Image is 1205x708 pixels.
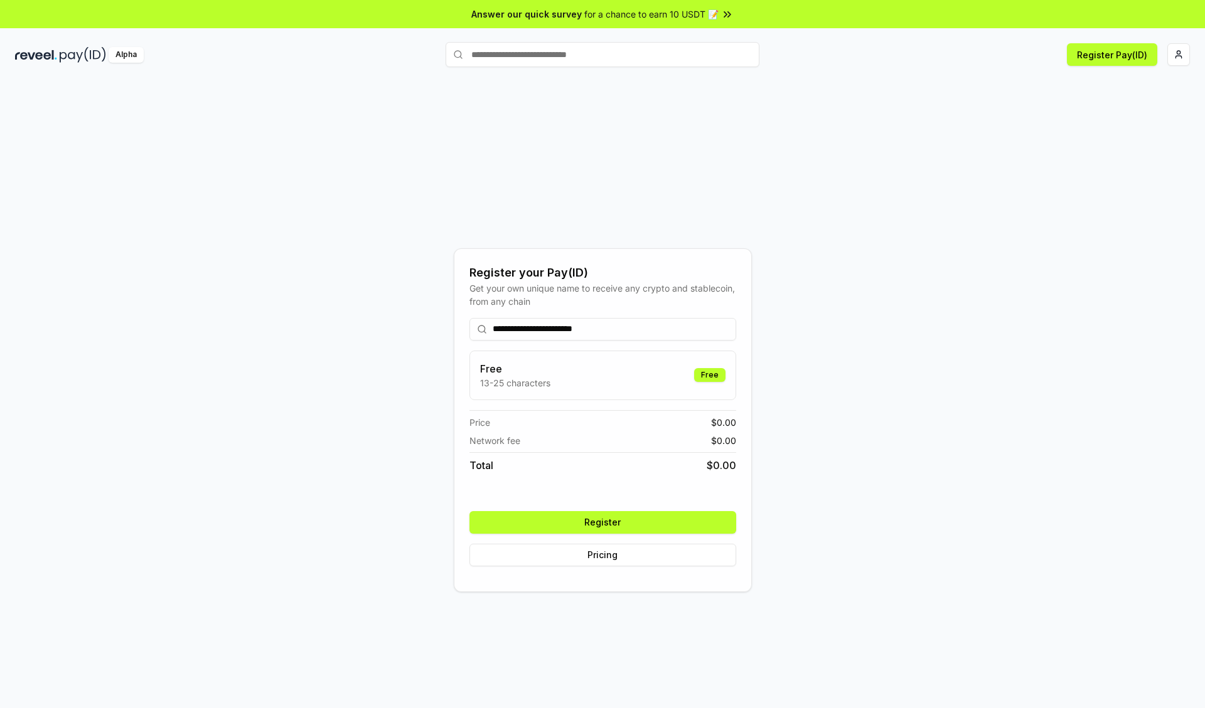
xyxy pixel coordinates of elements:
[480,376,550,389] p: 13-25 characters
[694,368,726,382] div: Free
[469,282,736,308] div: Get your own unique name to receive any crypto and stablecoin, from any chain
[480,361,550,376] h3: Free
[60,47,106,63] img: pay_id
[471,8,582,21] span: Answer our quick survey
[584,8,719,21] span: for a chance to earn 10 USDT 📝
[469,416,490,429] span: Price
[469,458,493,473] span: Total
[15,47,57,63] img: reveel_dark
[711,416,736,429] span: $ 0.00
[469,264,736,282] div: Register your Pay(ID)
[469,511,736,534] button: Register
[109,47,144,63] div: Alpha
[1067,43,1157,66] button: Register Pay(ID)
[469,544,736,566] button: Pricing
[707,458,736,473] span: $ 0.00
[711,434,736,447] span: $ 0.00
[469,434,520,447] span: Network fee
